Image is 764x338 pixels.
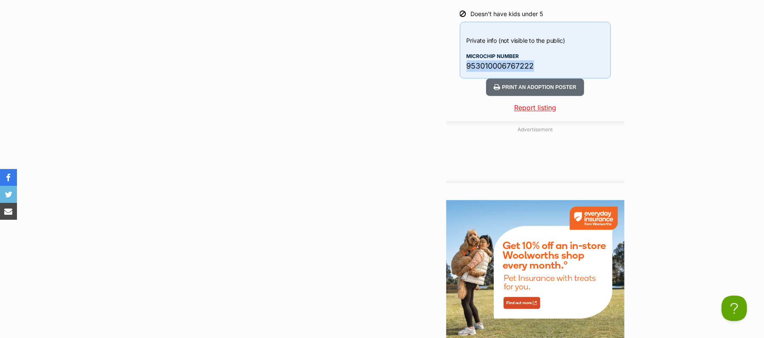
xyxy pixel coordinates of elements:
p: Private info (not visible to the public) [467,36,604,45]
div: Advertisement [446,121,624,183]
p: 953010006767222 [467,60,604,72]
p: Microchip number [467,53,604,60]
iframe: Help Scout Beacon - Open [722,296,747,321]
a: Report listing [446,103,624,113]
button: Print an adoption poster [486,78,584,96]
div: Doesn't have kids under 5 [471,10,543,18]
